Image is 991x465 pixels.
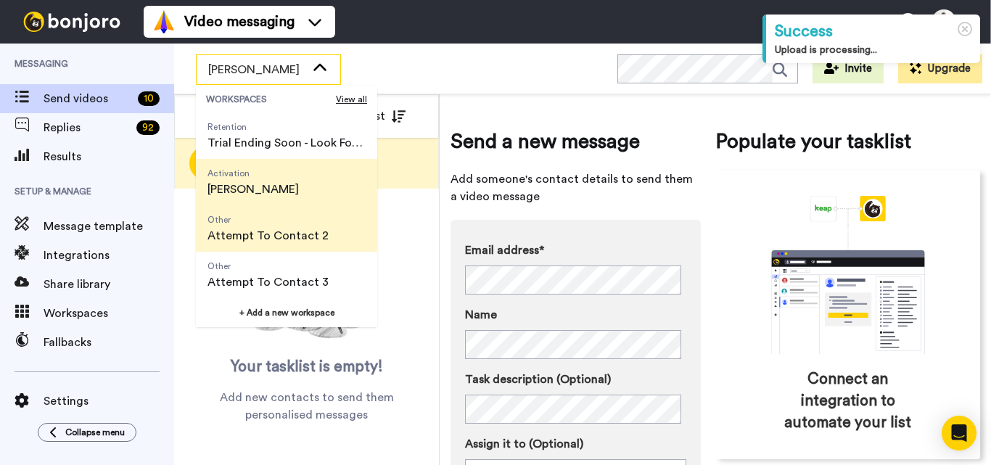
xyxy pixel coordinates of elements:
[44,90,132,107] span: Send videos
[44,218,174,235] span: Message template
[206,94,336,105] span: WORKSPACES
[207,260,329,272] span: Other
[207,227,329,244] span: Attempt To Contact 2
[38,423,136,442] button: Collapse menu
[207,134,366,152] span: Trial Ending Soon - Look Forward to Working with you.
[465,242,686,259] label: Email address*
[152,10,176,33] img: vm-color.svg
[715,127,980,156] span: Populate your tasklist
[813,54,884,83] button: Invite
[17,12,126,32] img: bj-logo-header-white.svg
[44,305,174,322] span: Workspaces
[465,435,686,453] label: Assign it to (Optional)
[207,273,329,291] span: Attempt To Contact 3
[775,43,971,57] div: Upload is processing...
[451,170,701,205] span: Add someone's contact details to send them a video message
[207,168,299,179] span: Activation
[44,148,174,165] span: Results
[777,369,918,434] span: Connect an integration to automate your list
[138,91,160,106] div: 10
[44,334,174,351] span: Fallbacks
[336,94,367,105] span: View all
[739,196,957,354] div: animation
[196,389,417,424] span: Add new contacts to send them personalised messages
[196,298,377,327] button: + Add a new workspace
[207,214,329,226] span: Other
[208,61,305,78] span: [PERSON_NAME]
[184,12,295,32] span: Video messaging
[231,356,383,378] span: Your tasklist is empty!
[942,416,976,450] div: Open Intercom Messenger
[65,427,125,438] span: Collapse menu
[44,247,174,264] span: Integrations
[44,119,131,136] span: Replies
[465,371,686,388] label: Task description (Optional)
[136,120,160,135] div: 92
[44,392,174,410] span: Settings
[207,121,366,133] span: Retention
[451,127,701,156] span: Send a new message
[898,54,982,83] button: Upgrade
[465,306,497,324] span: Name
[44,276,174,293] span: Share library
[775,20,971,43] div: Success
[207,181,299,198] span: [PERSON_NAME]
